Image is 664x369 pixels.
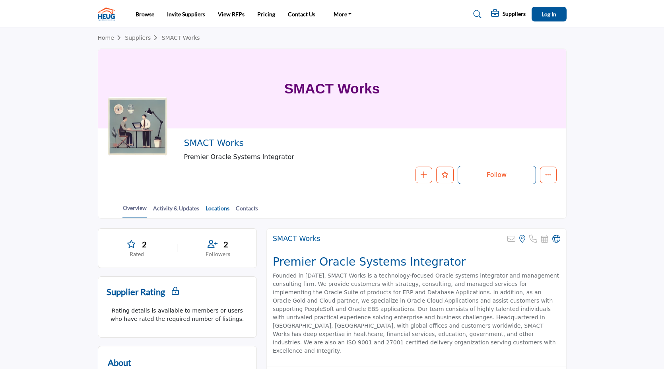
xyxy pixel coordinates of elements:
[108,356,131,369] h2: About
[223,238,228,250] span: 2
[458,166,536,184] button: Follow
[162,35,200,41] a: SMACT Works
[273,235,320,243] h2: SMACT Works
[188,250,247,258] p: Followers
[532,7,567,21] button: Log In
[184,138,402,148] h2: SMACT Works
[503,10,526,17] h5: Suppliers
[107,307,248,323] p: Rating details is available to members or users who have rated the required number of listings.
[142,238,147,250] span: 2
[257,11,275,17] a: Pricing
[153,204,200,218] a: Activity & Updates
[205,204,230,218] a: Locations
[218,11,245,17] a: View RFPs
[184,152,438,162] span: Premier Oracle Systems Integrator
[284,49,380,128] h1: SMACT Works
[136,11,154,17] a: Browse
[122,204,147,218] a: Overview
[107,285,165,298] h2: Supplier Rating
[167,11,205,17] a: Invite Suppliers
[98,8,119,21] img: site Logo
[540,167,557,183] button: More details
[466,8,487,21] a: Search
[273,255,560,269] h2: Premier Oracle Systems Integrator
[235,204,258,218] a: Contacts
[328,9,357,20] a: More
[98,35,125,41] a: Home
[436,167,454,183] button: Like
[108,250,166,258] p: Rated
[491,10,526,19] div: Suppliers
[273,272,560,355] p: Founded in [DATE], SMACT Works is a technology-focused Oracle systems integrator and management c...
[288,11,315,17] a: Contact Us
[125,35,161,41] a: Suppliers
[542,11,556,17] span: Log In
